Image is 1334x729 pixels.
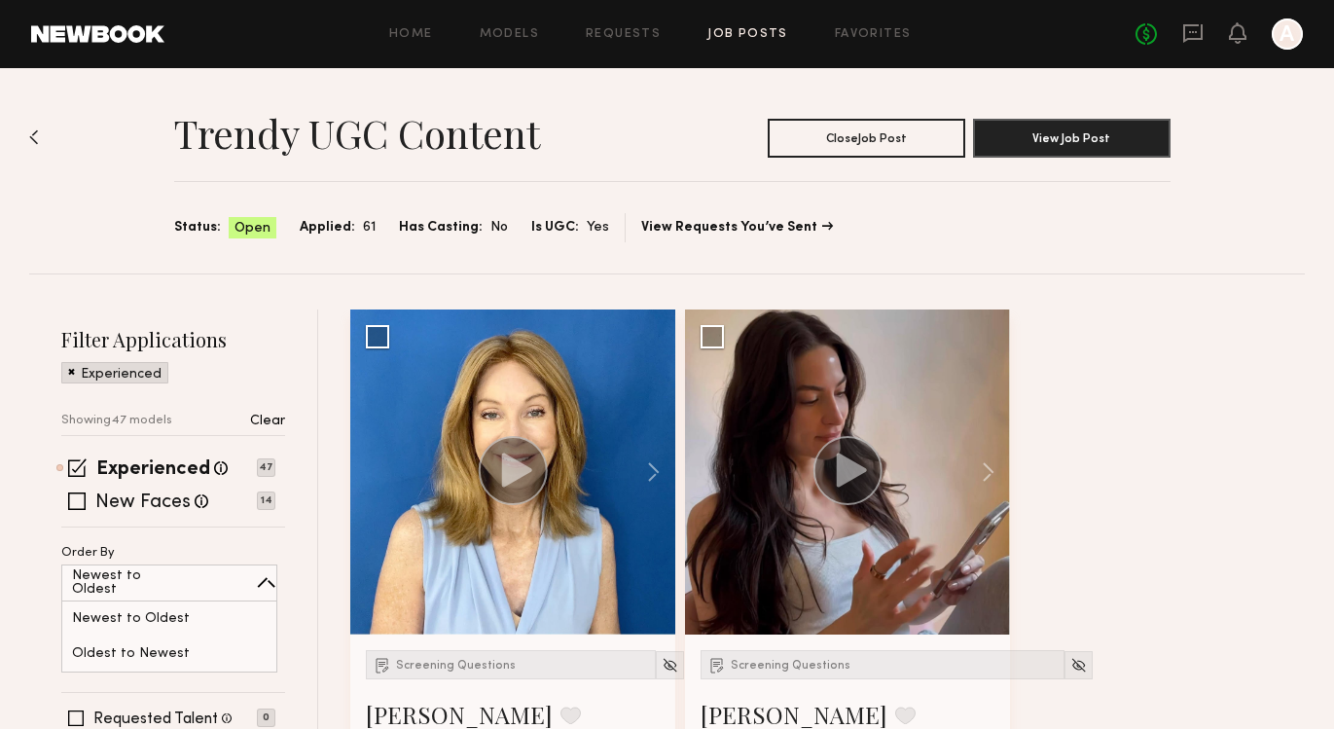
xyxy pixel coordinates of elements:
p: Experienced [81,368,162,382]
span: Has Casting: [399,217,483,238]
a: Job Posts [707,28,788,41]
span: No [490,217,508,238]
a: Home [389,28,433,41]
a: Favorites [835,28,912,41]
a: Requests [586,28,661,41]
img: Submission Icon [707,655,727,674]
p: 0 [257,709,275,727]
span: Screening Questions [731,660,850,672]
p: Oldest to Newest [72,647,190,661]
span: Open [234,219,270,238]
img: Submission Icon [373,655,392,674]
p: Showing 47 models [61,415,172,427]
h2: Filter Applications [61,326,285,352]
span: Screening Questions [396,660,516,672]
label: Requested Talent [93,711,218,727]
button: View Job Post [973,119,1171,158]
span: Yes [587,217,609,238]
p: 14 [257,492,275,510]
h1: Trendy UGC Content [174,109,540,158]
label: New Faces [95,493,191,513]
p: 47 [257,458,275,477]
p: Clear [250,415,285,428]
button: CloseJob Post [768,119,965,158]
span: Applied: [300,217,355,238]
span: Is UGC: [531,217,579,238]
img: Unhide Model [1070,657,1087,674]
p: Newest to Oldest [72,569,188,597]
a: View Requests You’ve Sent [641,221,833,235]
p: Newest to Oldest [72,612,190,626]
img: Unhide Model [662,657,678,674]
span: 61 [363,217,376,238]
a: Models [480,28,539,41]
p: Order By [61,547,115,560]
label: Experienced [96,460,210,480]
span: Status: [174,217,221,238]
img: Back to previous page [29,129,39,145]
a: A [1272,18,1303,50]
